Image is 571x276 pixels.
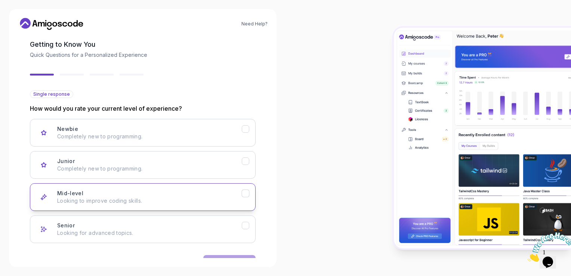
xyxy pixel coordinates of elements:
a: Need Help? [241,21,268,27]
button: Newbie [30,119,256,147]
button: Senior [30,215,256,243]
iframe: chat widget [525,229,571,265]
img: Amigoscode Dashboard [394,28,571,248]
p: How would you rate your current level of experience? [30,104,256,113]
h3: Newbie [57,125,78,133]
h3: Mid-level [57,190,83,197]
p: Looking for advanced topics. [57,229,242,237]
span: 1 [3,3,6,9]
span: Single response [33,91,70,97]
p: Looking to improve coding skills. [57,197,242,205]
p: Completely new to programming. [57,165,242,172]
p: Completely new to programming. [57,133,242,140]
h3: Senior [57,222,75,229]
button: Mid-level [30,183,256,211]
img: Chat attention grabber [3,3,49,33]
a: Home link [18,18,85,30]
button: Next [203,255,256,270]
h3: Junior [57,157,75,165]
p: Quick Questions for a Personalized Experience [30,51,256,59]
button: Junior [30,151,256,179]
button: Back [30,255,58,270]
h2: Getting to Know You [30,39,256,50]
